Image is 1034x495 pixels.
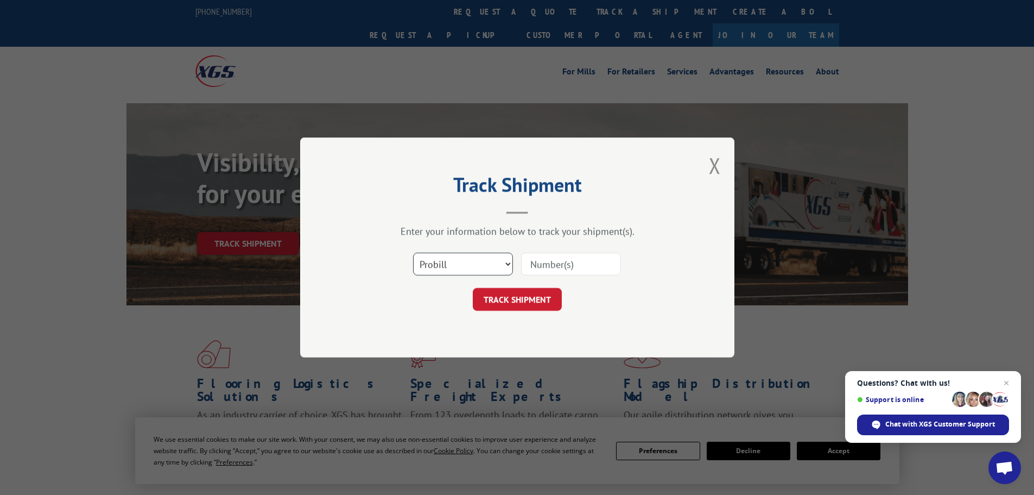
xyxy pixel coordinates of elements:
[1000,377,1013,390] span: Close chat
[473,288,562,311] button: TRACK SHIPMENT
[521,253,621,275] input: Number(s)
[709,151,721,180] button: Close modal
[857,379,1009,387] span: Questions? Chat with us!
[988,452,1021,484] div: Open chat
[354,177,680,198] h2: Track Shipment
[857,396,948,404] span: Support is online
[857,415,1009,435] div: Chat with XGS Customer Support
[885,419,995,429] span: Chat with XGS Customer Support
[354,225,680,237] div: Enter your information below to track your shipment(s).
